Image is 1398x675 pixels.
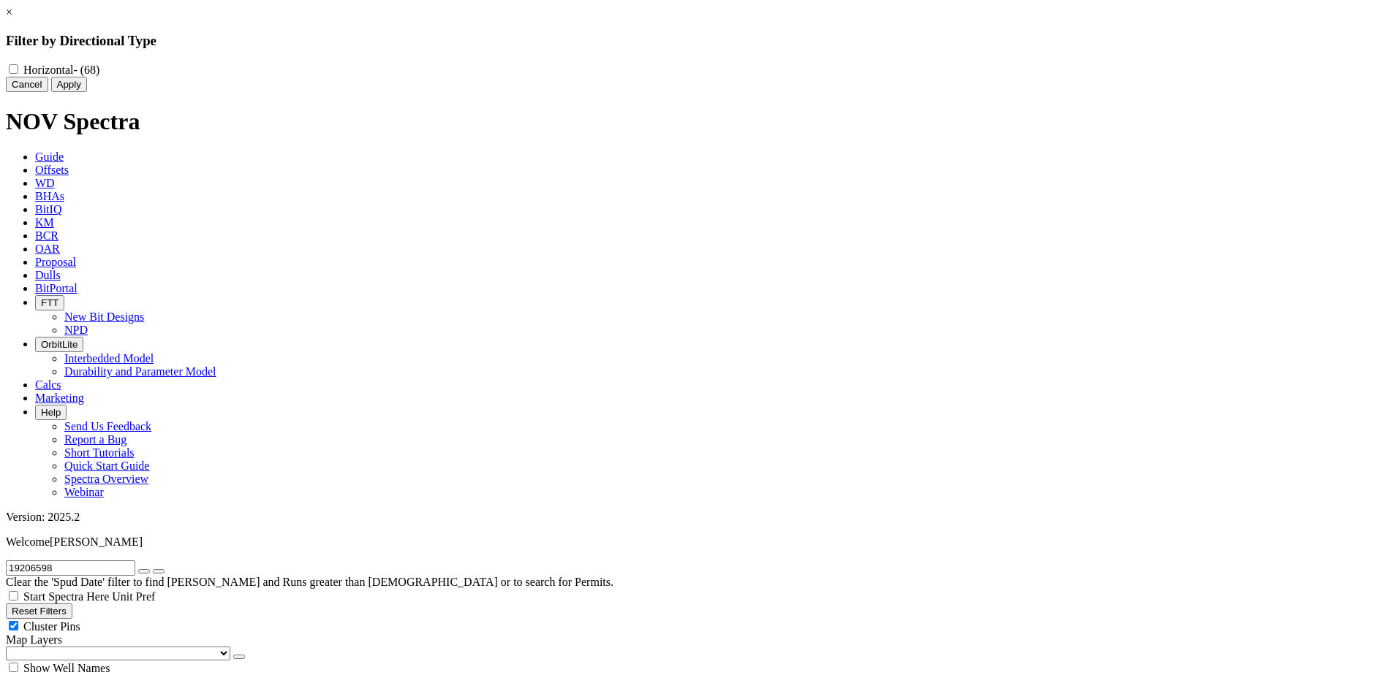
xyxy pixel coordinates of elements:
[41,297,58,308] span: FTT
[35,177,55,189] span: WD
[64,365,216,378] a: Durability and Parameter Model
[64,486,104,498] a: Webinar
[6,511,1392,524] div: Version: 2025.2
[23,662,110,674] span: Show Well Names
[64,446,135,459] a: Short Tutorials
[6,77,48,92] button: Cancel
[6,108,1392,135] h1: NOV Spectra
[35,392,84,404] span: Marketing
[6,560,135,576] input: Search
[64,433,126,446] a: Report a Bug
[35,190,64,202] span: BHAs
[6,576,613,588] span: Clear the 'Spud Date' filter to find [PERSON_NAME] and Runs greater than [DEMOGRAPHIC_DATA] or to...
[6,6,12,18] a: ×
[6,33,1392,49] h3: Filter by Directional Type
[35,282,78,294] span: BitPortal
[23,620,80,633] span: Cluster Pins
[73,64,99,76] span: - (68)
[35,256,76,268] span: Proposal
[41,407,61,418] span: Help
[35,269,61,281] span: Dulls
[51,77,87,92] button: Apply
[35,243,60,255] span: OAR
[6,633,62,646] span: Map Layers
[35,378,61,391] span: Calcs
[35,164,69,176] span: Offsets
[50,535,143,548] span: [PERSON_NAME]
[64,324,88,336] a: NPD
[23,590,109,603] span: Start Spectra Here
[35,150,64,163] span: Guide
[35,229,58,242] span: BCR
[6,535,1392,549] p: Welcome
[35,216,54,229] span: KM
[35,203,61,216] span: BitIQ
[64,459,149,472] a: Quick Start Guide
[6,603,72,619] button: Reset Filters
[23,64,99,76] label: Horizontal
[64,310,144,323] a: New Bit Designs
[64,473,148,485] a: Spectra Overview
[64,420,151,432] a: Send Us Feedback
[64,352,154,365] a: Interbedded Model
[41,339,78,350] span: OrbitLite
[112,590,155,603] span: Unit Pref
